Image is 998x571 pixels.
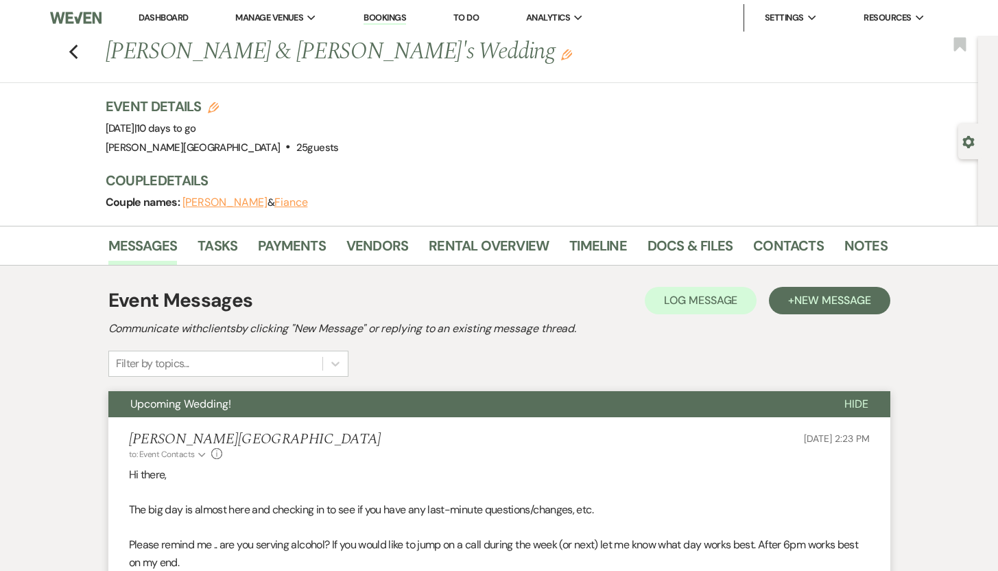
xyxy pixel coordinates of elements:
span: Settings [765,11,804,25]
h1: Event Messages [108,286,253,315]
a: To Do [453,12,479,23]
span: Manage Venues [235,11,303,25]
a: Timeline [569,235,627,265]
h1: [PERSON_NAME] & [PERSON_NAME]'s Wedding [106,36,720,69]
a: Docs & Files [647,235,733,265]
h5: [PERSON_NAME][GEOGRAPHIC_DATA] [129,431,381,448]
button: Fiance [274,197,308,208]
div: Filter by topics... [116,356,189,372]
span: New Message [794,293,870,307]
span: [DATE] 2:23 PM [804,432,869,445]
span: 25 guests [296,141,339,154]
p: Hi there, [129,466,870,484]
span: Resources [864,11,911,25]
img: Weven Logo [50,3,102,32]
button: +New Message [769,287,890,314]
a: Dashboard [139,12,188,23]
a: Notes [844,235,888,265]
p: The big day is almost here and checking in to see if you have any last-minute questions/changes, ... [129,501,870,519]
button: Hide [822,391,890,417]
span: [PERSON_NAME][GEOGRAPHIC_DATA] [106,141,281,154]
span: Log Message [664,293,737,307]
span: 10 days to go [136,121,196,135]
span: & [182,196,308,209]
a: Payments [258,235,326,265]
a: Vendors [346,235,408,265]
a: Tasks [198,235,237,265]
span: [DATE] [106,121,196,135]
button: Edit [561,48,572,60]
button: to: Event Contacts [129,448,208,461]
p: Please remind me .. are you serving alcohol? If you would like to jump on a call during the week ... [129,536,870,571]
span: Couple names: [106,195,182,209]
button: Open lead details [962,135,975,148]
a: Messages [108,235,178,265]
h3: Couple Details [106,171,874,190]
a: Bookings [364,12,406,25]
h2: Communicate with clients by clicking "New Message" or replying to an existing message thread. [108,321,890,337]
span: Hide [844,397,868,411]
button: Upcoming Wedding! [108,391,822,417]
button: [PERSON_NAME] [182,197,268,208]
span: Upcoming Wedding! [130,397,231,411]
button: Log Message [645,287,757,314]
a: Rental Overview [429,235,549,265]
span: to: Event Contacts [129,449,195,460]
span: | [134,121,196,135]
span: Analytics [526,11,570,25]
a: Contacts [753,235,824,265]
h3: Event Details [106,97,339,116]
